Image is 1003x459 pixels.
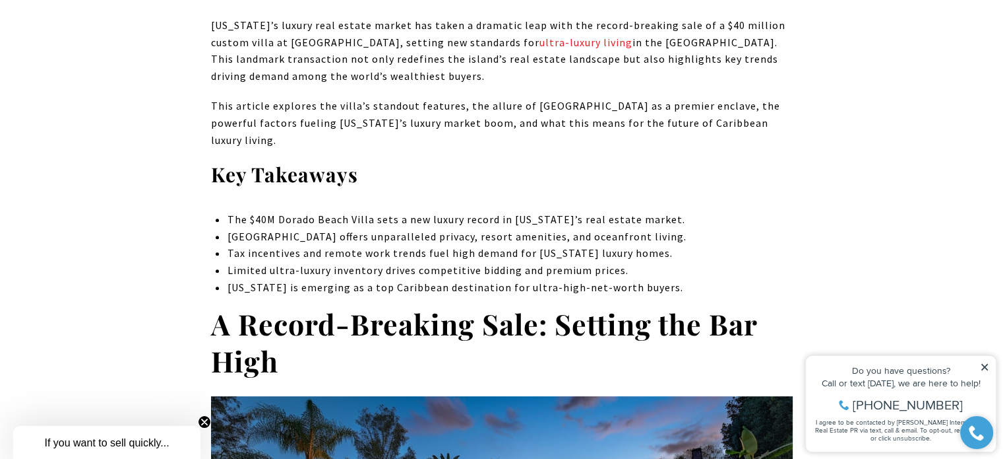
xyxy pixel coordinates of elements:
a: ultra-luxury living - open in a new tab [539,36,632,49]
p: This article explores the villa’s standout features, the allure of [GEOGRAPHIC_DATA] as a premier... [211,98,793,149]
div: If you want to sell quickly... Close teaser [13,426,200,459]
div: Do you have questions? [14,30,191,39]
div: Call or text [DATE], we are here to help! [14,42,191,52]
li: The $40M Dorado Beach Villa sets a new luxury record in [US_STATE]’s real estate market. [227,211,792,229]
p: [US_STATE]’s luxury real estate market has taken a dramatic leap with the record-breaking sale of... [211,17,793,85]
span: [PHONE_NUMBER] [54,62,164,75]
strong: A Record-Breaking Sale: Setting the Bar High [211,304,757,380]
li: [GEOGRAPHIC_DATA] offers unparalleled privacy, resort amenities, and oceanfront living. [227,229,792,246]
strong: Key Takeaways [211,161,358,188]
span: If you want to sell quickly... [44,437,169,448]
span: I agree to be contacted by [PERSON_NAME] International Real Estate PR via text, call & email. To ... [16,81,188,106]
li: [US_STATE] is emerging as a top Caribbean destination for ultra-high-net-worth buyers. [227,279,792,297]
li: Tax incentives and remote work trends fuel high demand for [US_STATE] luxury homes. [227,245,792,262]
button: Close teaser [198,415,211,429]
li: Limited ultra-luxury inventory drives competitive bidding and premium prices. [227,262,792,279]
